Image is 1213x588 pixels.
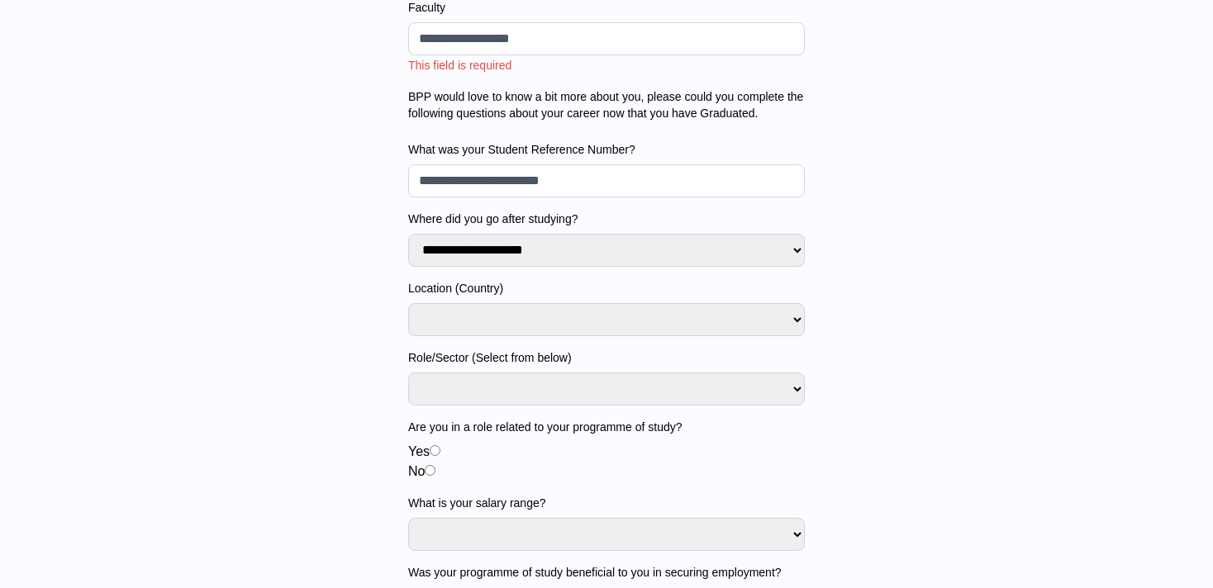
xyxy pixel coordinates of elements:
label: Are you in a role related to your programme of study? [408,419,805,435]
label: Where did you go after studying? [408,211,805,227]
label: BPP would love to know a bit more about you, please could you complete the following questions ab... [408,88,805,121]
label: What was your Student Reference Number? [408,141,805,158]
label: Role/Sector (Select from below) [408,349,805,366]
label: Yes [408,444,430,458]
label: What is your salary range? [408,495,805,511]
span: This field is required [408,59,511,72]
label: Location (Country) [408,280,805,296]
label: No [408,464,425,478]
label: Was your programme of study beneficial to you in securing employment? [408,564,805,581]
